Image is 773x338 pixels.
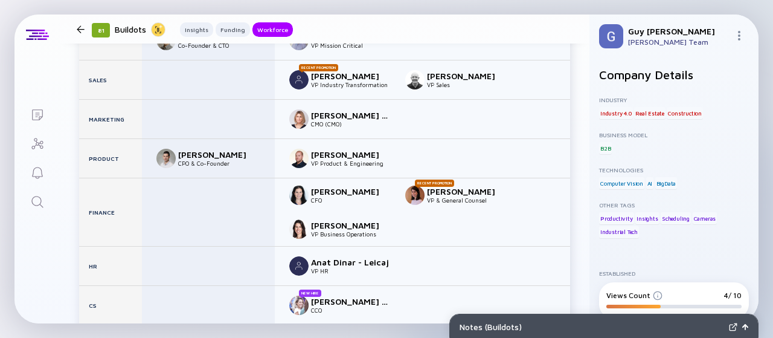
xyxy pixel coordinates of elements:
[216,22,250,37] button: Funding
[79,178,142,246] div: Finance
[178,42,258,49] div: Co-Founder & CTO
[599,270,749,277] div: Established
[14,99,60,128] a: Lists
[599,166,749,174] div: Technologies
[14,157,60,186] a: Reminders
[415,180,454,187] div: Recent Promotion
[723,291,742,300] div: 4/ 10
[14,186,60,215] a: Search
[311,120,391,128] div: CMO (CMO)
[742,324,748,330] img: Open Notes
[599,226,639,238] div: Industrial Tech
[634,107,666,119] div: Real Estate
[311,197,391,204] div: CFO
[599,96,749,103] div: Industry
[311,160,391,167] div: VP Product & Engineering
[79,60,142,99] div: Sales
[460,322,724,332] div: Notes ( Buildots )
[299,290,321,297] div: New Hire
[734,31,744,41] img: Menu
[646,177,654,189] div: AI
[599,142,612,154] div: B2B
[311,257,391,267] div: Anat Dinar - Leicaj
[311,71,391,81] div: [PERSON_NAME]
[178,149,258,160] div: [PERSON_NAME]
[427,197,507,204] div: VP & General Counsel
[311,186,391,197] div: [PERSON_NAME]
[180,24,213,36] div: Insights
[427,71,507,81] div: [PERSON_NAME]
[599,177,644,189] div: Computer Vision
[311,220,391,230] div: [PERSON_NAME]
[628,26,730,36] div: Guy [PERSON_NAME]
[311,42,391,49] div: VP Mission Critical
[311,307,391,314] div: CCO
[655,177,678,189] div: BigData
[661,212,691,224] div: Scheduling
[14,128,60,157] a: Investor Map
[311,230,391,238] div: VP Business Operations
[92,23,110,37] div: 81
[252,24,293,36] div: Workforce
[427,81,507,88] div: VP Sales
[311,267,391,275] div: VP HR
[289,149,309,168] img: Ori Silberberg picture
[635,212,659,224] div: Insights
[405,186,425,205] img: Sharon Reingwirtz picture
[289,296,309,315] img: Daphna Beer-Gabel picture
[599,201,749,209] div: Other Tags
[667,107,703,119] div: Construction
[289,70,309,89] img: Amir Berman picture
[427,186,507,197] div: [PERSON_NAME]
[311,149,391,160] div: [PERSON_NAME]
[289,186,309,205] img: Carmit Tevet-Kuzy picture
[311,81,391,88] div: VP Industry Transformation
[216,24,250,36] div: Funding
[599,24,623,48] img: Guy Profile Picture
[628,37,730,47] div: [PERSON_NAME] Team
[599,68,749,82] h2: Company Details
[289,256,309,276] img: Anat Dinar - Leicaj picture
[79,286,142,325] div: CS
[311,296,391,307] div: [PERSON_NAME] Beer-[PERSON_NAME]
[599,212,634,224] div: Productivity
[729,323,737,331] img: Expand Notes
[299,64,338,71] div: Recent Promotion
[79,139,142,178] div: Product
[599,107,633,119] div: Industry 4.0
[289,219,309,239] img: Gal Leibovici picture
[115,22,165,37] div: Buildots
[289,109,309,129] img: Shachar Radin Shomrat picture
[156,149,176,168] img: Aviv Leibovici picture
[606,291,662,300] div: Views Count
[79,100,142,138] div: Marketing
[311,110,391,120] div: [PERSON_NAME] Shomrat
[180,22,213,37] button: Insights
[405,70,425,89] img: Paul Harraghy picture
[693,212,717,224] div: Cameras
[79,247,142,285] div: HR
[599,131,749,138] div: Business Model
[178,160,258,167] div: CPO & Co-Founder
[252,22,293,37] button: Workforce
